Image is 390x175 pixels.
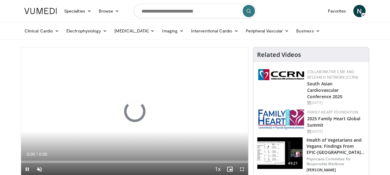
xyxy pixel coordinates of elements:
a: Interventional Cardio [187,25,242,37]
span: 0:00 [27,152,35,157]
img: a04ee3ba-8487-4636-b0fb-5e8d268f3737.png.150x105_q85_autocrop_double_scale_upscale_version-0.2.png [258,69,304,80]
a: Clinical Cardio [21,25,63,37]
span: 0:00 [39,152,47,157]
span: 49:21 [285,160,300,166]
div: [DATE] [307,100,364,106]
a: [MEDICAL_DATA] [111,25,158,37]
a: Favorites [324,5,350,17]
a: Peripheral Vascular [242,25,292,37]
a: N [353,5,366,17]
a: Specialties [61,5,95,17]
a: South Asian Cardiovascular Conference 2025 [307,81,343,99]
p: [PERSON_NAME] [307,168,365,173]
p: Physicians Committee for Responsible Medicine [307,157,365,166]
img: 606f2b51-b844-428b-aa21-8c0c72d5a896.150x105_q85_crop-smart_upscale.jpg [257,137,303,169]
a: Browse [95,5,123,17]
img: VuMedi Logo [24,8,57,14]
a: Business [292,25,324,37]
span: / [36,152,38,157]
div: [DATE] [307,129,364,134]
input: Search topics, interventions [134,4,256,18]
a: 2025 Family Heart Global Summit [307,116,360,128]
a: Imaging [158,25,187,37]
img: 96363db5-6b1b-407f-974b-715268b29f70.jpeg.150x105_q85_autocrop_double_scale_upscale_version-0.2.jpg [258,110,304,130]
div: Progress Bar [21,161,248,163]
a: Collaborative CME and Research Network (CCRN) [307,69,358,80]
a: Family Heart Foundation [307,110,358,115]
h3: Health of Vegetarians and Vegans: Findings From EPIC-[GEOGRAPHIC_DATA] and Othe… [307,137,365,155]
h4: Related Videos [257,51,301,58]
a: Electrophysiology [63,25,111,37]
